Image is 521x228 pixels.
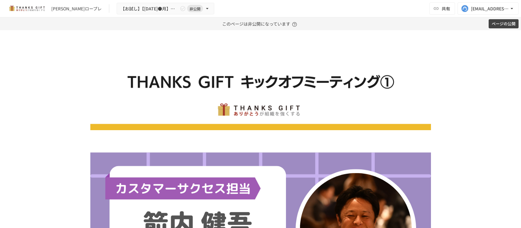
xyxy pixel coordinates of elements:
div: [EMAIL_ADDRESS][DOMAIN_NAME] [471,5,509,12]
span: 非公開 [187,5,203,12]
img: mMP1OxWUAhQbsRWCurg7vIHe5HqDpP7qZo7fRoNLXQh [7,4,46,13]
span: 【お試し】【[DATE]●月】①今後の運用についてのご案内/THANKS GIFTキックオフMTG [121,5,179,12]
button: [EMAIL_ADDRESS][DOMAIN_NAME] [458,2,519,15]
button: 【お試し】【[DATE]●月】①今後の運用についてのご案内/THANKS GIFTキックオフMTG非公開 [117,3,214,15]
div: [PERSON_NAME]ロープレ [51,5,102,12]
p: このページは非公開になっています [222,17,299,30]
button: ページの公開 [489,19,519,29]
img: G0WxmcJ0THrQxNO0XY7PBNzv3AFOxoYAtgSyvpL7cek [90,45,431,130]
span: 共有 [442,5,450,12]
button: 共有 [429,2,455,15]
